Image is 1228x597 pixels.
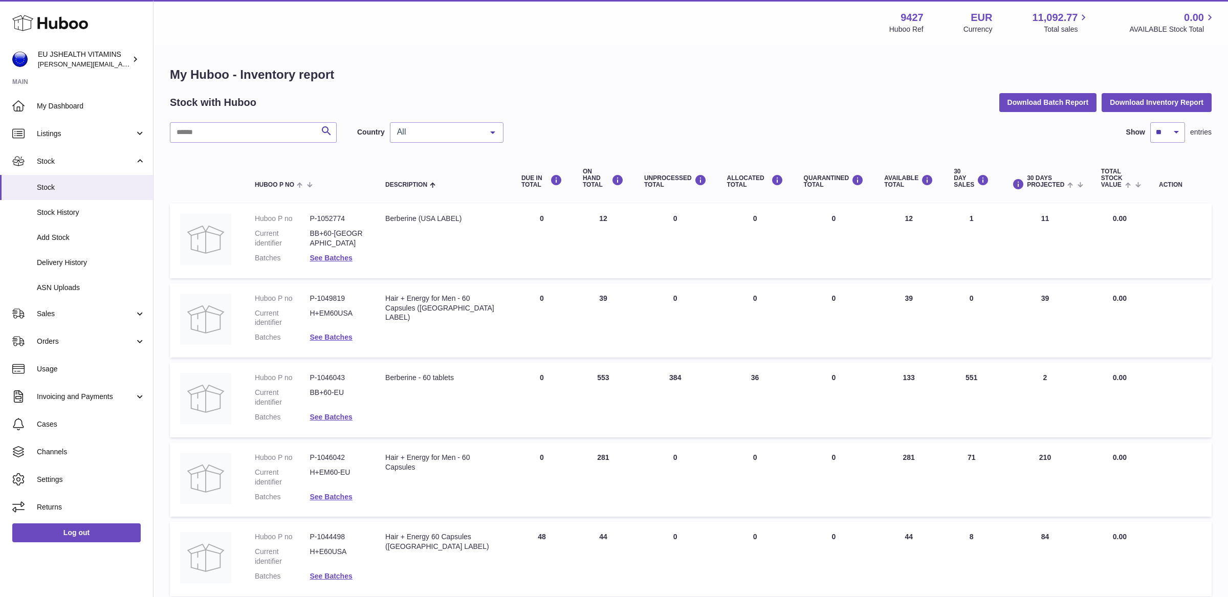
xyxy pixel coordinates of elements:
[37,392,135,402] span: Invoicing and Payments
[511,363,573,437] td: 0
[832,214,836,223] span: 0
[874,522,944,596] td: 44
[717,204,794,278] td: 0
[874,443,944,517] td: 281
[37,258,145,268] span: Delivery History
[999,204,1091,278] td: 11
[38,50,130,69] div: EU JSHEALTH VITAMINS
[180,294,231,345] img: product image
[963,25,993,34] div: Currency
[255,229,310,248] dt: Current identifier
[385,453,501,472] div: Hair + Energy for Men - 60 Capsules
[385,532,501,551] div: Hair + Energy 60 Capsules ([GEOGRAPHIC_DATA] LABEL)
[394,127,483,137] span: All
[385,294,501,323] div: Hair + Energy for Men - 60 Capsules ([GEOGRAPHIC_DATA] LABEL)
[999,443,1091,517] td: 210
[1159,182,1201,188] div: Action
[37,419,145,429] span: Cases
[310,532,365,542] dd: P-1044498
[1032,11,1089,34] a: 11,092.77 Total sales
[717,283,794,358] td: 0
[717,522,794,596] td: 0
[573,363,634,437] td: 553
[634,443,717,517] td: 0
[884,174,933,188] div: AVAILABLE Total
[832,533,836,541] span: 0
[37,309,135,319] span: Sales
[583,168,624,189] div: ON HAND Total
[37,364,145,374] span: Usage
[37,283,145,293] span: ASN Uploads
[874,283,944,358] td: 39
[255,294,310,303] dt: Huboo P no
[310,547,365,566] dd: H+E60USA
[255,308,310,328] dt: Current identifier
[954,168,989,189] div: 30 DAY SALES
[727,174,783,188] div: ALLOCATED Total
[1027,175,1064,188] span: 30 DAYS PROJECTED
[573,283,634,358] td: 39
[255,214,310,224] dt: Huboo P no
[573,522,634,596] td: 44
[310,468,365,487] dd: H+EM60-EU
[573,204,634,278] td: 12
[310,373,365,383] dd: P-1046043
[944,443,999,517] td: 71
[1113,373,1127,382] span: 0.00
[1190,127,1212,137] span: entries
[999,363,1091,437] td: 2
[310,294,365,303] dd: P-1049819
[889,25,924,34] div: Huboo Ref
[1113,294,1127,302] span: 0.00
[310,413,352,421] a: See Batches
[832,294,836,302] span: 0
[634,283,717,358] td: 0
[874,363,944,437] td: 133
[37,233,145,242] span: Add Stock
[944,283,999,358] td: 0
[37,157,135,166] span: Stock
[180,532,231,583] img: product image
[310,254,352,262] a: See Batches
[255,453,310,462] dt: Huboo P no
[832,453,836,461] span: 0
[12,52,28,67] img: laura@jessicasepel.com
[1113,533,1127,541] span: 0.00
[385,182,427,188] span: Description
[180,373,231,424] img: product image
[255,373,310,383] dt: Huboo P no
[255,492,310,502] dt: Batches
[37,337,135,346] span: Orders
[634,363,717,437] td: 384
[385,214,501,224] div: Berberine (USA LABEL)
[717,443,794,517] td: 0
[180,214,231,265] img: product image
[310,308,365,328] dd: H+EM60USA
[1113,214,1127,223] span: 0.00
[255,532,310,542] dt: Huboo P no
[971,11,992,25] strong: EUR
[37,208,145,217] span: Stock History
[944,363,999,437] td: 551
[1113,453,1127,461] span: 0.00
[1184,11,1204,25] span: 0.00
[944,204,999,278] td: 1
[944,522,999,596] td: 8
[310,388,365,407] dd: BB+60-EU
[310,333,352,341] a: See Batches
[511,443,573,517] td: 0
[255,412,310,422] dt: Batches
[901,11,924,25] strong: 9427
[255,547,310,566] dt: Current identifier
[310,214,365,224] dd: P-1052774
[521,174,562,188] div: DUE IN TOTAL
[37,502,145,512] span: Returns
[573,443,634,517] td: 281
[310,229,365,248] dd: BB+60-[GEOGRAPHIC_DATA]
[874,204,944,278] td: 12
[255,182,294,188] span: Huboo P no
[511,283,573,358] td: 0
[999,93,1097,112] button: Download Batch Report
[644,174,707,188] div: UNPROCESSED Total
[832,373,836,382] span: 0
